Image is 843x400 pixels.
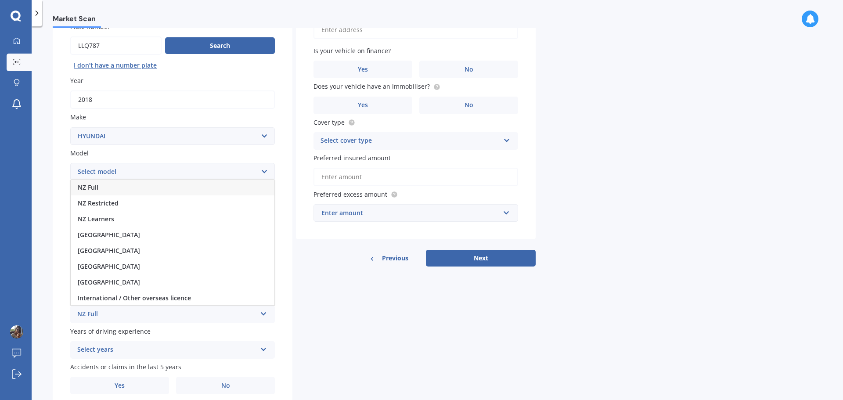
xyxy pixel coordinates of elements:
span: No [465,101,473,109]
span: Cover type [313,118,345,126]
div: Select cover type [321,136,500,146]
span: [GEOGRAPHIC_DATA] [78,231,140,239]
span: Does your vehicle have an immobiliser? [313,83,430,91]
input: Enter amount [313,168,518,186]
span: Yes [115,382,125,389]
span: [GEOGRAPHIC_DATA] [78,262,140,270]
span: [GEOGRAPHIC_DATA] [78,278,140,286]
span: No [465,66,473,73]
div: Enter amount [321,208,500,218]
span: Years of driving experience [70,327,151,335]
span: Yes [358,66,368,73]
input: Enter plate number [70,36,162,55]
span: Previous [382,252,408,265]
span: Yes [358,101,368,109]
span: Model [70,149,89,157]
img: ACg8ocIT3qXAu5QErh_Najh6EujzN7v38rM42pSPNm8CcMKqJ8K6ezZ7=s96-c [10,325,23,339]
span: Market Scan [53,14,101,26]
span: NZ Learners [78,215,114,223]
span: Accidents or claims in the last 5 years [70,363,181,371]
span: NZ Restricted [78,199,119,207]
div: NZ Full [77,309,256,320]
span: Preferred excess amount [313,190,387,198]
button: Search [165,37,275,54]
button: Next [426,250,536,267]
span: Make [70,113,86,122]
span: Is your vehicle on finance? [313,47,391,55]
input: Enter address [313,21,518,39]
input: YYYY [70,90,275,109]
div: Select years [77,345,256,355]
span: No [221,382,230,389]
span: [GEOGRAPHIC_DATA] [78,246,140,255]
button: I don’t have a number plate [70,58,160,72]
span: Preferred insured amount [313,154,391,162]
span: International / Other overseas licence [78,294,191,302]
span: NZ Full [78,183,98,191]
span: Year [70,76,83,85]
